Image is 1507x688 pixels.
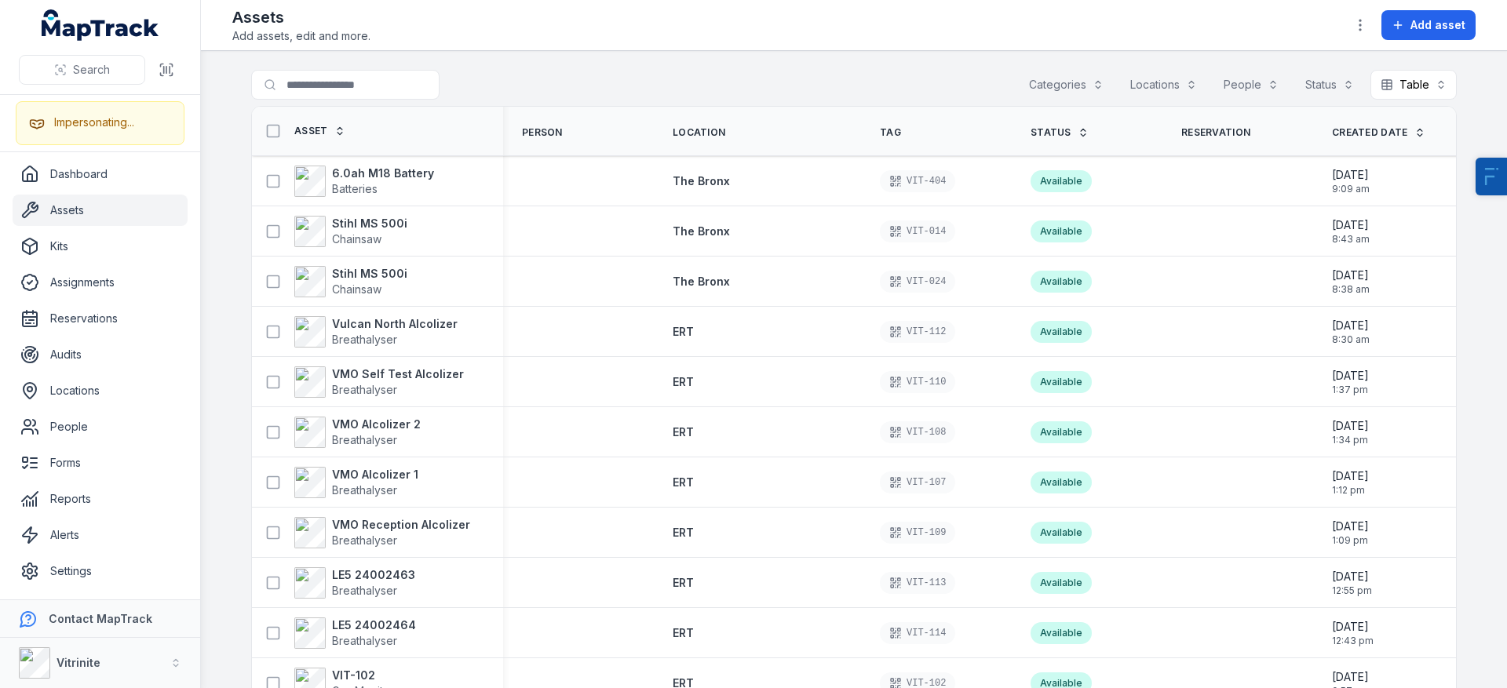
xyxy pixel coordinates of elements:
[673,126,725,139] span: Location
[673,374,694,390] a: ERT
[880,421,955,443] div: VIT-108
[673,576,694,589] span: ERT
[673,424,694,440] a: ERT
[332,467,418,482] strong: VMO Alcolizer 1
[880,371,955,393] div: VIT-110
[294,316,458,348] a: Vulcan North AlcolizerBreathalyser
[294,417,421,448] a: VMO Alcolizer 2Breathalyser
[13,231,188,262] a: Kits
[673,275,730,288] span: The Bronx
[1031,522,1092,544] div: Available
[1031,471,1092,493] div: Available
[1332,333,1370,346] span: 8:30 am
[673,425,694,439] span: ERT
[57,656,100,669] strong: Vitrinite
[332,366,464,382] strong: VMO Self Test Alcolizer
[1332,468,1369,484] span: [DATE]
[54,115,134,130] div: Impersonating...
[13,555,188,587] a: Settings
[42,9,159,41] a: MapTrack
[1332,233,1370,246] span: 8:43 am
[1332,669,1369,685] span: [DATE]
[1332,217,1370,233] span: [DATE]
[49,612,152,625] strong: Contact MapTrack
[1332,519,1369,534] span: [DATE]
[294,125,345,137] a: Asset
[1332,318,1370,333] span: [DATE]
[1019,70,1114,100] button: Categories
[1332,268,1370,296] time: 29/08/2025, 8:38:45 am
[1332,484,1369,497] span: 1:12 pm
[19,55,145,85] button: Search
[880,321,955,343] div: VIT-112
[880,170,955,192] div: VIT-404
[1031,126,1071,139] span: Status
[13,519,188,551] a: Alerts
[673,375,694,388] span: ERT
[673,325,694,338] span: ERT
[13,339,188,370] a: Audits
[1332,619,1374,647] time: 08/08/2025, 12:43:21 pm
[13,411,188,442] a: People
[1332,434,1369,446] span: 1:34 pm
[73,62,110,78] span: Search
[1332,534,1369,547] span: 1:09 pm
[880,471,955,493] div: VIT-107
[1181,126,1250,139] span: Reservation
[332,182,378,195] span: Batteries
[1410,17,1465,33] span: Add asset
[1031,170,1092,192] div: Available
[1031,126,1089,139] a: Status
[1332,368,1369,396] time: 08/08/2025, 1:37:23 pm
[13,158,188,190] a: Dashboard
[673,174,730,187] span: The Bronx
[332,567,415,583] strong: LE5 24002463
[880,220,955,242] div: VIT-014
[232,28,370,44] span: Add assets, edit and more.
[294,467,418,498] a: VMO Alcolizer 1Breathalyser
[880,271,955,293] div: VIT-024
[1332,468,1369,497] time: 08/08/2025, 1:12:56 pm
[332,383,397,396] span: Breathalyser
[1031,421,1092,443] div: Available
[1332,126,1408,139] span: Created Date
[332,533,397,547] span: Breathalyser
[294,366,464,398] a: VMO Self Test AlcolizerBreathalyser
[1332,584,1372,597] span: 12:55 pm
[1332,318,1370,346] time: 10/08/2025, 8:30:02 am
[880,126,901,139] span: Tag
[13,375,188,406] a: Locations
[332,517,470,533] strong: VMO Reception Alcolizer
[13,303,188,334] a: Reservations
[332,266,407,282] strong: Stihl MS 500i
[13,267,188,298] a: Assignments
[294,517,470,548] a: VMO Reception AlcolizerBreathalyser
[332,634,397,647] span: Breathalyser
[1332,167,1370,195] time: 29/08/2025, 9:09:51 am
[13,483,188,515] a: Reports
[673,475,694,490] a: ERT
[294,166,434,197] a: 6.0ah M18 BatteryBatteries
[1120,70,1207,100] button: Locations
[1332,569,1372,584] span: [DATE]
[1332,368,1369,384] span: [DATE]
[332,316,458,332] strong: Vulcan North Alcolizer
[294,617,416,649] a: LE5 24002464Breathalyser
[1332,217,1370,246] time: 29/08/2025, 8:43:16 am
[1332,183,1370,195] span: 9:09 am
[332,668,394,683] strong: VIT-102
[1031,572,1092,594] div: Available
[1332,418,1369,446] time: 08/08/2025, 1:34:41 pm
[673,324,694,340] a: ERT
[673,526,694,539] span: ERT
[1332,635,1374,647] span: 12:43 pm
[522,126,563,139] span: Person
[880,572,955,594] div: VIT-113
[673,224,730,238] span: The Bronx
[880,522,955,544] div: VIT-109
[294,266,407,297] a: Stihl MS 500iChainsaw
[332,333,397,346] span: Breathalyser
[1332,384,1369,396] span: 1:37 pm
[1332,167,1370,183] span: [DATE]
[1295,70,1364,100] button: Status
